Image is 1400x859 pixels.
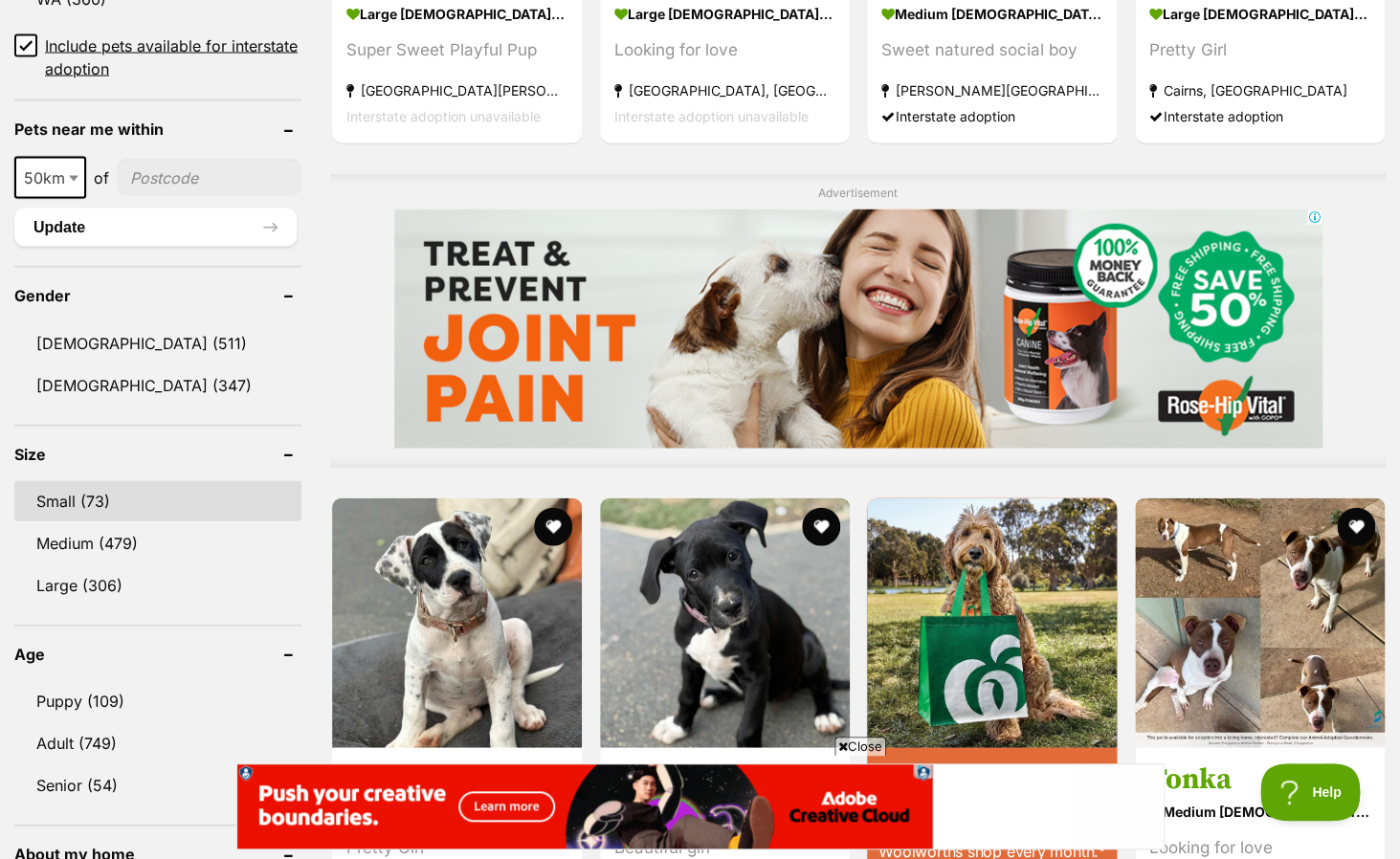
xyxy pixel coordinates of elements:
a: [DEMOGRAPHIC_DATA] (511) [14,322,301,363]
header: Size [14,445,301,462]
button: favourite [801,507,839,545]
div: Pretty Girl [1149,36,1370,62]
strong: Cairns, [GEOGRAPHIC_DATA] [1149,77,1370,102]
span: Interstate adoption unavailable [346,107,541,123]
span: 50km [16,164,84,190]
div: Advertisement [330,173,1386,467]
input: postcode [117,159,301,195]
span: Close [834,737,886,756]
span: Interstate adoption unavailable [614,107,809,123]
a: Small (73) [14,480,301,520]
a: Senior (54) [14,764,301,804]
strong: [GEOGRAPHIC_DATA][PERSON_NAME][GEOGRAPHIC_DATA] [346,77,567,102]
button: favourite [1336,507,1374,545]
div: Interstate adoption [881,102,1102,128]
span: 50km [14,156,86,198]
img: Khaos - Mastiff Dog [600,497,850,747]
button: Update [14,208,297,246]
span: of [94,165,109,188]
h3: Tonka [1149,760,1370,797]
span: Include pets available for interstate adoption [45,33,301,79]
header: Gender [14,286,301,303]
img: Mayhem - Mastiff Dog [332,497,582,747]
a: Adult (749) [14,722,301,762]
strong: [PERSON_NAME][GEOGRAPHIC_DATA], [GEOGRAPHIC_DATA] [881,77,1102,102]
div: Sweet natured social boy [881,36,1102,62]
div: Looking for love [614,36,835,62]
img: Tonka - American Staffordshire Terrier Dog [1135,497,1385,747]
div: Interstate adoption [1149,102,1370,128]
strong: [GEOGRAPHIC_DATA], [GEOGRAPHIC_DATA] [614,77,835,102]
a: Include pets available for interstate adoption [14,33,301,79]
header: Age [14,645,301,662]
a: Medium (479) [14,522,301,562]
button: favourite [534,507,572,545]
div: Super Sweet Playful Pup [346,36,567,62]
iframe: Advertisement [236,763,1165,849]
strong: medium [DEMOGRAPHIC_DATA] Dog [1149,797,1370,825]
header: Pets near me within [14,120,301,137]
a: [DEMOGRAPHIC_DATA] (347) [14,364,301,405]
iframe: Help Scout Beacon - Open [1260,763,1362,821]
a: Puppy (109) [14,680,301,720]
iframe: Advertisement [394,209,1322,448]
a: Large (306) [14,564,301,605]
